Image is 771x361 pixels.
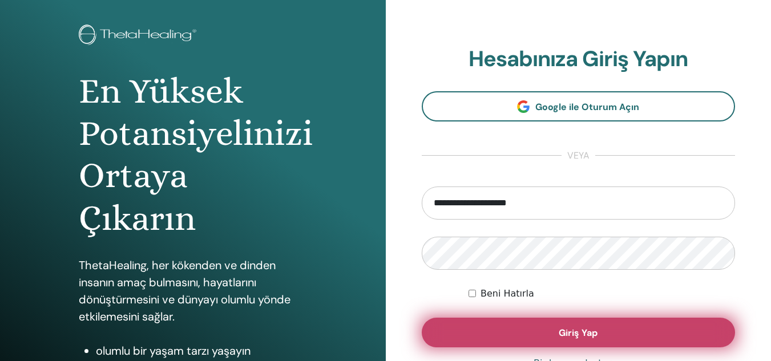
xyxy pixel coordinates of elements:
[79,71,313,238] font: En Yüksek Potansiyelinizi Ortaya Çıkarın
[535,101,639,113] font: Google ile Oturum Açın
[469,44,688,73] font: Hesabınıza Giriş Yapın
[422,318,736,347] button: Giriş Yap
[559,327,598,339] font: Giriş Yap
[79,258,290,324] font: ThetaHealing, her kökenden ve dinden insanın amaç bulmasını, hayatlarını dönüştürmesini ve dünyay...
[567,149,590,161] font: veya
[469,287,735,301] div: Beni süresiz olarak veya manuel olarak çıkış yapana kadar kimlik doğrulamalı tut
[481,288,534,299] font: Beni Hatırla
[422,91,736,121] a: Google ile Oturum Açın
[96,343,251,358] font: olumlu bir yaşam tarzı yaşayın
